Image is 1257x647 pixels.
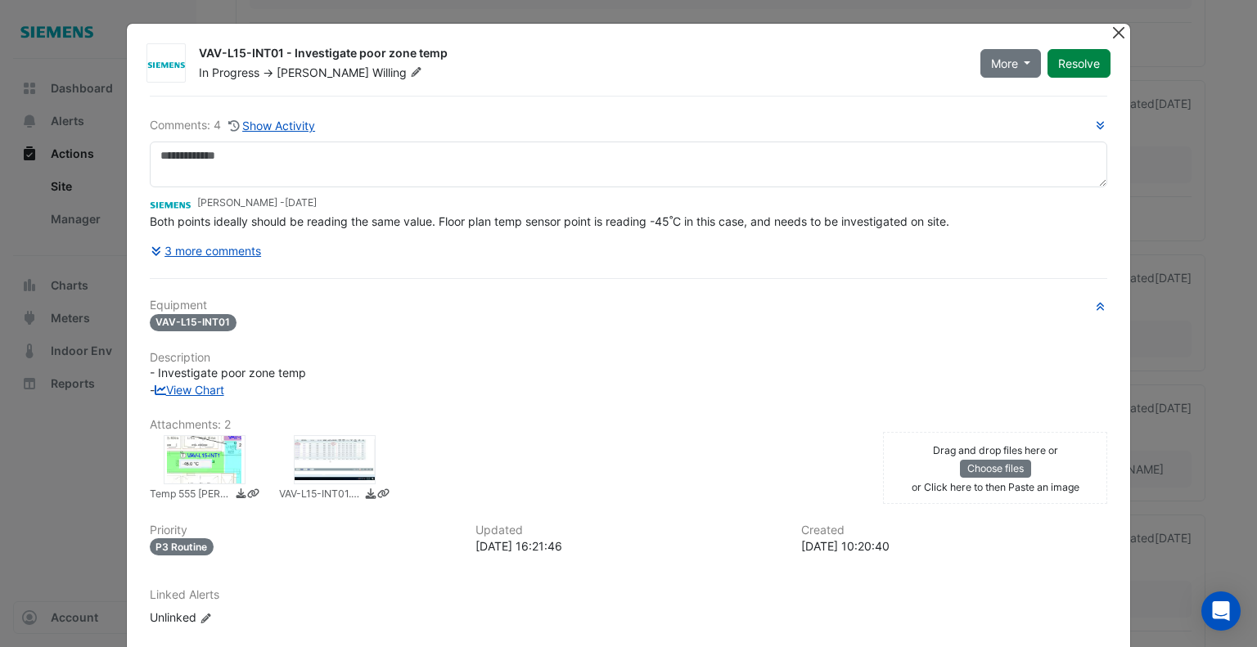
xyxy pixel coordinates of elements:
small: or Click here to then Paste an image [912,481,1079,493]
button: 3 more comments [150,236,263,265]
div: Open Intercom Messenger [1201,591,1241,631]
span: Willing [372,65,426,81]
span: -> [263,65,273,79]
div: Unlinked [150,609,346,626]
small: Temp 555 Collins .png [150,487,232,504]
small: [PERSON_NAME] - [197,195,317,210]
button: More [980,49,1042,78]
fa-icon: Edit Linked Alerts [200,612,212,624]
span: VAV-L15-INT01 [150,314,237,331]
button: Show Activity [228,116,317,135]
a: View Chart [155,383,224,397]
div: VAV-L15-INT01 - Investigate poor zone temp [199,45,961,65]
small: VAV-L15-INT01.jpg [279,487,361,504]
button: Choose files [960,460,1031,478]
button: Resolve [1047,49,1111,78]
button: Close [1110,24,1127,41]
small: Drag and drop files here or [933,444,1058,456]
h6: Linked Alerts [150,588,1108,602]
span: More [991,55,1018,72]
a: Download [235,487,247,504]
h6: Priority [150,523,456,537]
h6: Description [150,351,1108,365]
span: 2025-08-07 16:21:46 [285,196,317,209]
h6: Created [801,523,1107,537]
a: Copy link to clipboard [377,487,390,504]
span: In Progress [199,65,259,79]
div: P3 Routine [150,538,214,555]
h6: Updated [475,523,782,537]
div: Temp 555 Collins .png [164,435,246,484]
div: Comments: 4 [150,116,317,135]
a: Copy link to clipboard [247,487,259,504]
div: VAV-L15-INT01.jpg [294,435,376,484]
h6: Attachments: 2 [150,418,1108,432]
img: Siemens [147,56,185,72]
h6: Equipment [150,299,1108,312]
div: [DATE] 16:21:46 [475,537,782,555]
span: Both points ideally should be reading the same value. Floor plan temp sensor point is reading -45... [150,214,949,228]
a: Download [364,487,376,504]
div: [DATE] 10:20:40 [801,537,1107,555]
span: [PERSON_NAME] [277,65,369,79]
img: Siemens [150,195,191,213]
span: - Investigate poor zone temp - [150,366,306,397]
